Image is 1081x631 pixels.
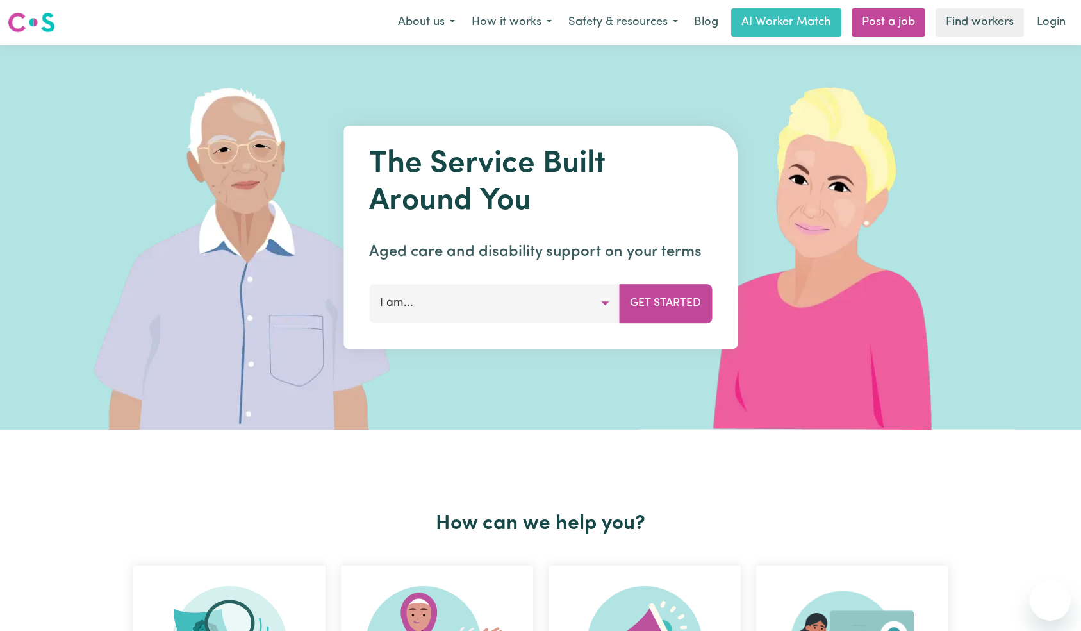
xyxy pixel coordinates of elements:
[619,284,712,323] button: Get Started
[390,9,463,36] button: About us
[8,11,55,34] img: Careseekers logo
[1029,8,1073,37] a: Login
[463,9,560,36] button: How it works
[8,8,55,37] a: Careseekers logo
[126,512,956,536] h2: How can we help you?
[686,8,726,37] a: Blog
[731,8,841,37] a: AI Worker Match
[369,240,712,264] p: Aged care and disability support on your terms
[936,8,1024,37] a: Find workers
[369,284,620,323] button: I am...
[852,8,925,37] a: Post a job
[1030,580,1071,621] iframe: Button to launch messaging window
[560,9,686,36] button: Safety & resources
[369,146,712,220] h1: The Service Built Around You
